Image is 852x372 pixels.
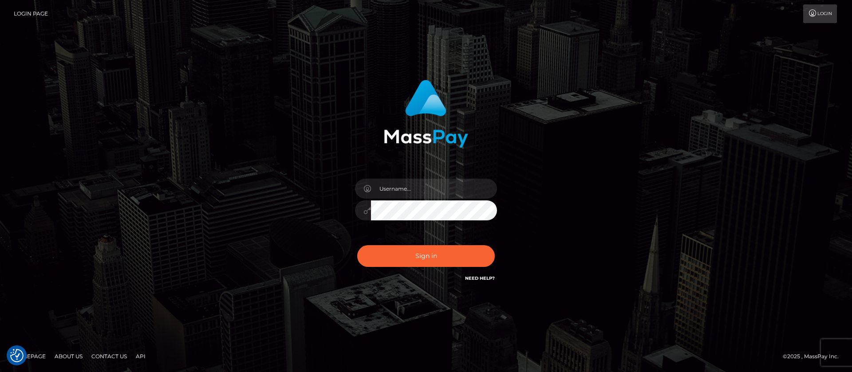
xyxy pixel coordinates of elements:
img: MassPay Login [384,80,468,148]
button: Consent Preferences [10,349,24,362]
a: Contact Us [88,349,130,363]
a: About Us [51,349,86,363]
a: Need Help? [465,275,495,281]
a: Login Page [14,4,48,23]
a: Login [803,4,837,23]
a: API [132,349,149,363]
div: © 2025 , MassPay Inc. [783,352,845,361]
input: Username... [371,179,497,199]
img: Revisit consent button [10,349,24,362]
a: Homepage [10,349,49,363]
button: Sign in [357,245,495,267]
